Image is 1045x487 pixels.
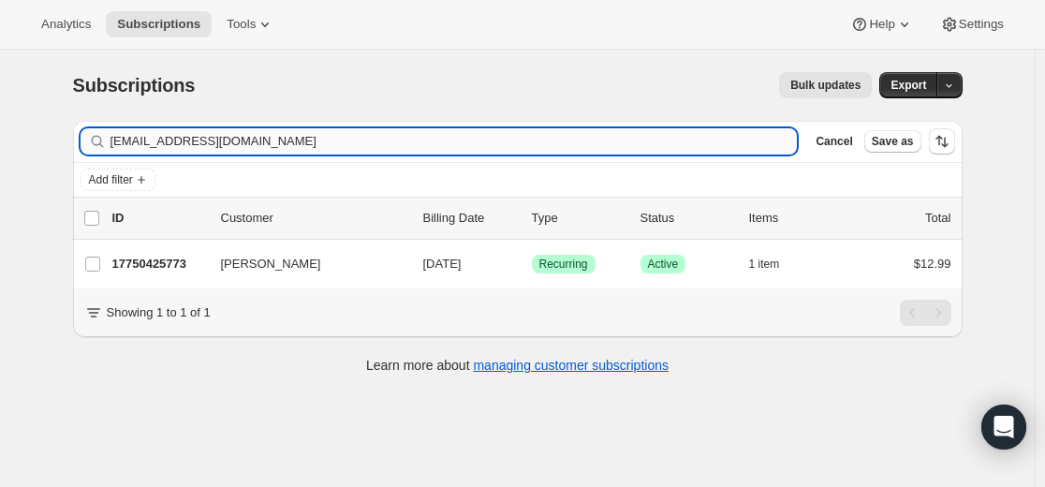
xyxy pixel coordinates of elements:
[872,134,914,149] span: Save as
[106,11,212,37] button: Subscriptions
[749,251,801,277] button: 1 item
[532,209,626,228] div: Type
[89,172,133,187] span: Add filter
[864,130,921,153] button: Save as
[112,209,951,228] div: IDCustomerBilling DateTypeStatusItemsTotal
[790,78,861,93] span: Bulk updates
[749,209,843,228] div: Items
[959,17,1004,32] span: Settings
[648,257,679,272] span: Active
[41,17,91,32] span: Analytics
[215,11,286,37] button: Tools
[640,209,734,228] p: Status
[227,17,256,32] span: Tools
[112,251,951,277] div: 17750425773[PERSON_NAME][DATE]SuccessRecurringSuccessActive1 item$12.99
[869,17,894,32] span: Help
[210,249,397,279] button: [PERSON_NAME]
[929,11,1015,37] button: Settings
[30,11,102,37] button: Analytics
[914,257,951,271] span: $12.99
[117,17,200,32] span: Subscriptions
[473,358,669,373] a: managing customer subscriptions
[929,128,955,155] button: Sort the results
[107,303,211,322] p: Showing 1 to 1 of 1
[900,300,951,326] nav: Pagination
[221,209,408,228] p: Customer
[879,72,937,98] button: Export
[112,255,206,273] p: 17750425773
[81,169,155,191] button: Add filter
[925,209,950,228] p: Total
[112,209,206,228] p: ID
[73,75,196,96] span: Subscriptions
[890,78,926,93] span: Export
[816,134,852,149] span: Cancel
[981,405,1026,450] div: Open Intercom Messenger
[423,257,462,271] span: [DATE]
[221,255,321,273] span: [PERSON_NAME]
[779,72,872,98] button: Bulk updates
[110,128,798,155] input: Filter subscribers
[839,11,924,37] button: Help
[539,257,588,272] span: Recurring
[423,209,517,228] p: Billing Date
[366,356,669,375] p: Learn more about
[808,130,860,153] button: Cancel
[749,257,780,272] span: 1 item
